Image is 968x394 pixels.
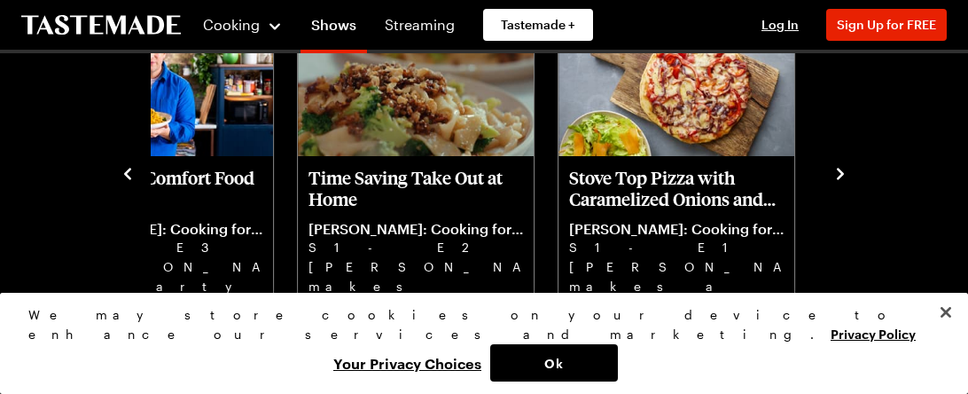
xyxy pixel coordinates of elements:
a: More information about your privacy, opens in a new tab [831,325,916,342]
a: Homemade Comfort Food Classics [48,167,262,314]
span: Cooking [203,16,260,33]
p: [PERSON_NAME] makes a pizza with no oven and turns the humble pancake into an oozy showstopper. [569,257,784,314]
img: Time Saving Take Out at Home [298,23,534,156]
div: 6 / 7 [296,18,557,327]
div: Homemade Comfort Food Classics [37,23,273,325]
div: 5 / 7 [35,18,296,327]
p: S1 - E3 [48,238,262,257]
p: Stove Top Pizza with Caramelized Onions and Peppers [569,167,784,209]
p: [PERSON_NAME] a hearty chicken pie, super-satisfying mushroom risotto and a no-cook cake. [48,257,262,314]
p: [PERSON_NAME]: Cooking for Less [308,220,523,238]
a: Stove Top Pizza with Caramelized Onions and Peppers [569,167,784,314]
a: Tastemade + [483,9,593,41]
div: 7 / 7 [557,18,817,327]
img: Stove Top Pizza with Caramelized Onions and Peppers [558,23,794,156]
a: Time Saving Take Out at Home [308,167,523,314]
button: Log In [745,16,816,34]
button: navigate to previous item [119,162,137,183]
button: Your Privacy Choices [324,344,490,382]
button: Cooking [202,4,283,46]
a: To Tastemade Home Page [21,15,181,35]
a: Shows [301,4,367,53]
div: Time Saving Take Out at Home [298,23,534,325]
button: navigate to next item [831,162,849,183]
p: Homemade Comfort Food Classics [48,167,262,209]
p: [PERSON_NAME]: Cooking for Less [569,220,784,238]
p: [PERSON_NAME] makes meatball kebabs, crispy pork noodles, and a humble [PERSON_NAME] crumble from... [308,257,523,314]
p: S1 - E1 [569,238,784,257]
span: Log In [761,17,799,32]
div: Stove Top Pizza with Caramelized Onions and Peppers [558,23,794,325]
p: S1 - E2 [308,238,523,257]
div: Privacy [28,305,925,382]
button: Close [926,293,965,332]
img: Homemade Comfort Food Classics [37,23,273,156]
span: Tastemade + [501,16,575,34]
button: Ok [490,344,618,382]
span: Sign Up for FREE [837,17,936,32]
div: We may store cookies on your device to enhance our services and marketing. [28,305,925,344]
p: Time Saving Take Out at Home [308,167,523,209]
button: Sign Up for FREE [826,9,947,41]
p: [PERSON_NAME]: Cooking for Less [48,220,262,238]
